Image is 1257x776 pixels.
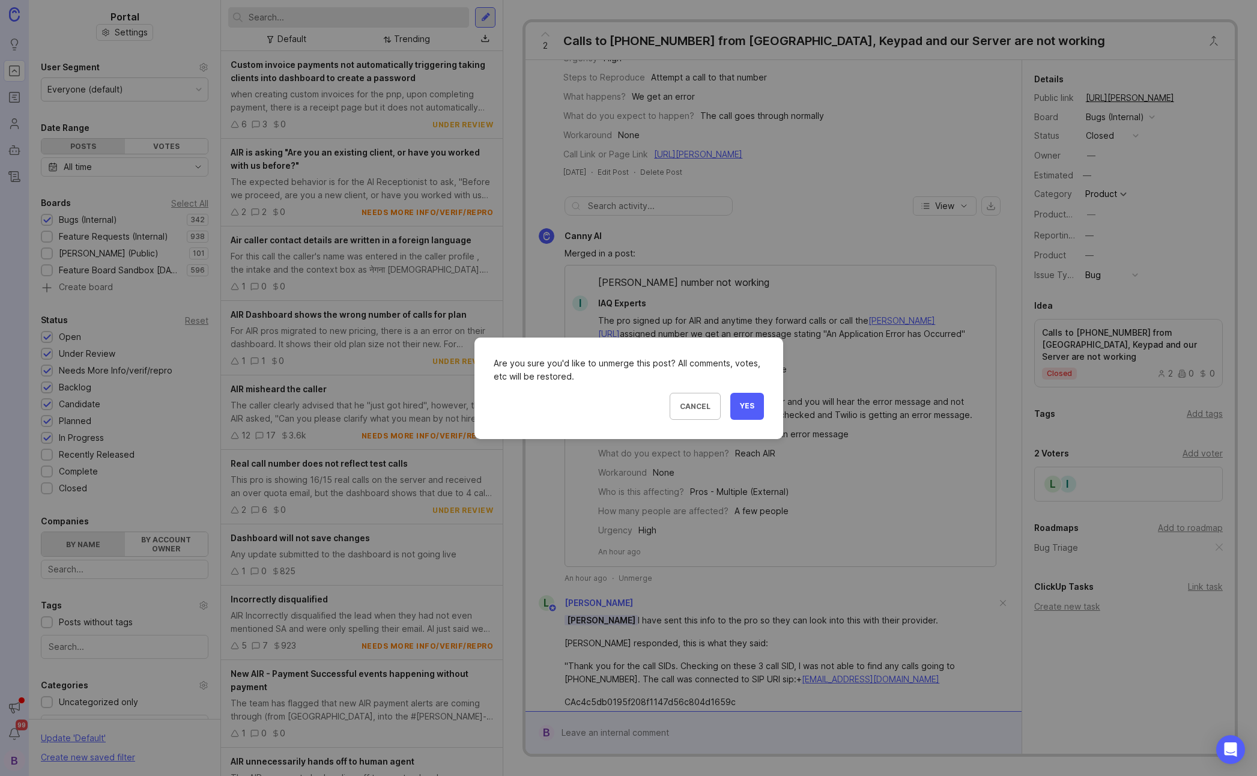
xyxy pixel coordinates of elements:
button: Cancel [670,393,721,420]
button: Yes [730,393,764,420]
span: Yes [740,401,754,411]
div: Are you sure you'd like to unmerge this post? All comments, votes, etc will be restored. [494,357,764,383]
div: Open Intercom Messenger [1216,735,1245,764]
span: Cancel [680,402,710,411]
